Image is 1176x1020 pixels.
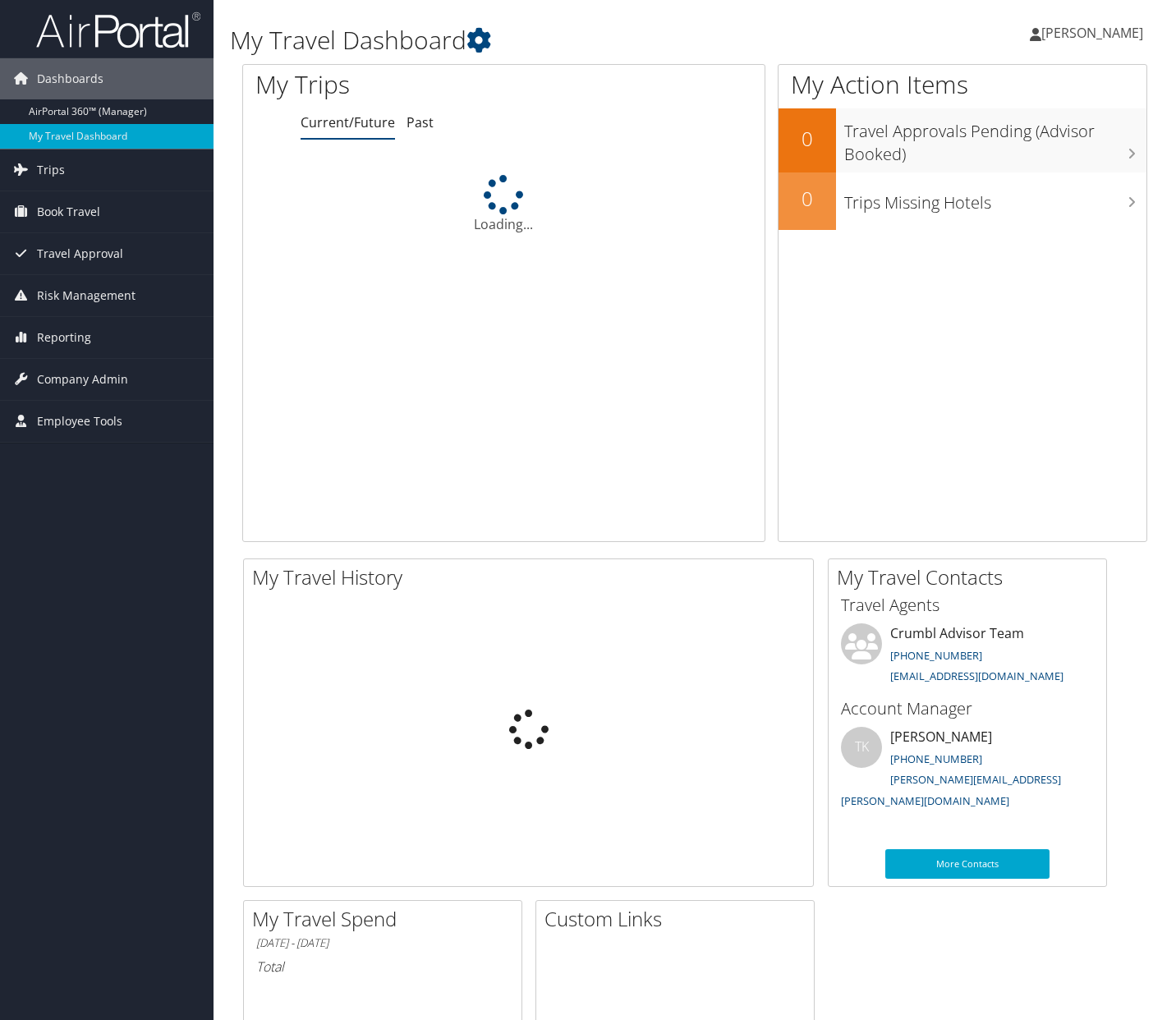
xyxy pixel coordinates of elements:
div: TK [841,727,882,768]
a: [PERSON_NAME][EMAIL_ADDRESS][PERSON_NAME][DOMAIN_NAME] [841,772,1061,808]
span: Travel Approval [37,233,123,274]
h3: Travel Agents [841,594,1094,617]
div: Loading... [243,175,765,234]
li: [PERSON_NAME] [833,727,1102,815]
img: airportal-logo.png [36,11,200,49]
li: Crumbl Advisor Team [833,623,1102,691]
span: Risk Management [37,275,136,316]
h2: 0 [779,185,836,213]
a: Current/Future [301,113,395,131]
a: [PERSON_NAME] [1030,8,1160,57]
a: [PHONE_NUMBER] [890,648,982,663]
span: Employee Tools [37,401,122,442]
h2: My Travel Spend [252,905,521,933]
h6: Total [256,958,509,976]
span: Company Admin [37,359,128,400]
h3: Trips Missing Hotels [844,183,1146,214]
a: 0Trips Missing Hotels [779,172,1146,230]
span: Reporting [37,317,91,358]
span: [PERSON_NAME] [1041,24,1143,42]
h6: [DATE] - [DATE] [256,935,509,951]
a: More Contacts [885,849,1050,879]
span: Book Travel [37,191,100,232]
h2: 0 [779,125,836,153]
h3: Account Manager [841,697,1094,720]
h2: My Travel Contacts [837,563,1106,591]
span: Trips [37,149,65,191]
h2: Custom Links [544,905,814,933]
h2: My Travel History [252,563,813,591]
a: 0Travel Approvals Pending (Advisor Booked) [779,108,1146,172]
a: [EMAIL_ADDRESS][DOMAIN_NAME] [890,669,1063,683]
a: [PHONE_NUMBER] [890,751,982,766]
span: Dashboards [37,58,103,99]
h3: Travel Approvals Pending (Advisor Booked) [844,112,1146,166]
h1: My Trips [255,67,535,102]
h1: My Action Items [779,67,1146,102]
h1: My Travel Dashboard [230,23,850,57]
a: Past [407,113,434,131]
